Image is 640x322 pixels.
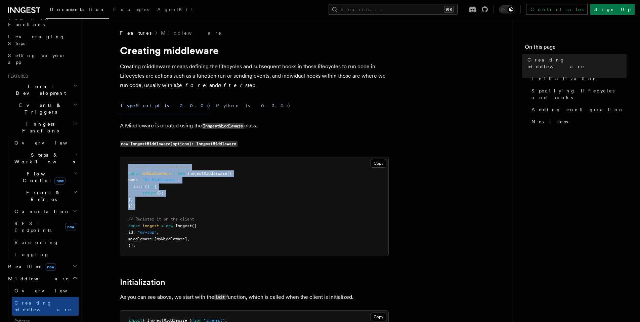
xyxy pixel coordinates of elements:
button: Realtimenew [5,260,79,273]
span: "my-app" [138,230,157,235]
a: Sign Up [590,4,635,15]
span: }); [128,204,135,208]
span: new [178,171,185,176]
a: Examples [109,2,153,18]
span: Initialization [531,75,598,82]
button: Middleware [5,273,79,285]
span: new [45,263,56,271]
span: Steps & Workflows [12,152,75,165]
button: Toggle dark mode [499,5,515,13]
span: Leveraging Steps [8,34,65,46]
span: }); [128,243,135,248]
span: Errors & Retries [12,189,73,203]
span: // Register it on the client [128,217,194,222]
a: Creating middleware [12,297,79,316]
button: Copy [371,313,386,321]
p: Creating middleware means defining the lifecycles and subsequent hooks in those lifecycles to run... [120,62,389,90]
a: Creating middleware [525,54,627,73]
code: InngestMiddleware [202,123,244,129]
span: = [161,224,164,228]
a: Overview [12,285,79,297]
span: Cancellation [12,208,70,215]
span: Creating middleware [14,300,72,312]
span: ({ [227,171,232,176]
a: Your first Functions [5,12,79,31]
a: Leveraging Steps [5,31,79,49]
span: id [128,230,133,235]
span: [myMiddleware] [154,237,187,241]
a: Setting up your app [5,49,79,68]
span: Flow Control [12,170,74,184]
button: Copy [371,159,386,168]
span: , [187,237,189,241]
em: after [218,82,245,88]
span: Features [5,74,28,79]
button: Errors & Retries [12,187,79,205]
kbd: ⌘K [444,6,454,13]
h1: Creating middleware [120,44,389,56]
span: name [128,177,138,182]
span: : [133,230,135,235]
span: () [145,184,150,189]
span: : [138,177,140,182]
span: "My Middleware" [142,177,178,182]
span: new [166,224,173,228]
span: = [173,171,175,176]
span: Overview [14,140,84,146]
button: Local Development [5,80,79,99]
span: Inngest Functions [5,121,73,134]
span: {}; [157,191,164,195]
code: init [214,294,226,300]
span: Local Development [5,83,73,96]
span: return [142,191,157,195]
span: init [133,184,142,189]
p: A Middleware is created using the class. [120,121,389,131]
a: Contact sales [526,4,588,15]
button: Search...⌘K [329,4,458,15]
span: myMiddleware [142,171,171,176]
span: Next steps [531,118,568,125]
span: Realtime [5,263,56,270]
button: TypeScript (v2.0.0+) [120,98,211,113]
span: Middleware [5,275,69,282]
span: middleware [128,237,152,241]
span: Logging [14,252,49,257]
button: Python (v0.3.0+) [216,98,291,113]
span: Features [120,30,152,36]
span: , [131,197,133,202]
span: InngestMiddleware [187,171,227,176]
button: Cancellation [12,205,79,217]
a: Middleware [161,30,222,36]
span: inngest [142,224,159,228]
a: AgentKit [153,2,197,18]
a: Versioning [12,236,79,248]
span: Events & Triggers [5,102,73,115]
a: REST Endpointsnew [12,217,79,236]
span: } [128,197,131,202]
span: Setting up your app [8,53,66,65]
span: Inngest [175,224,192,228]
span: : [152,237,154,241]
a: Specifying lifecycles and hooks [529,85,627,104]
span: new [54,177,66,185]
a: Overview [12,137,79,149]
span: new [65,223,76,231]
span: // Create a new middleware [128,164,189,169]
button: Flow Controlnew [12,168,79,187]
span: Creating middleware [527,56,627,70]
a: Initialization [120,278,165,287]
code: new InngestMiddleware(options): InngestMiddleware [120,141,238,147]
button: Events & Triggers [5,99,79,118]
span: const [128,224,140,228]
span: Documentation [50,7,105,12]
span: , [157,230,159,235]
span: const [128,171,140,176]
span: AgentKit [157,7,193,12]
span: { [154,184,157,189]
a: Logging [12,248,79,260]
a: Adding configuration [529,104,627,116]
a: Next steps [529,116,627,128]
span: Versioning [14,240,59,245]
button: Inngest Functions [5,118,79,137]
span: ({ [192,224,197,228]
